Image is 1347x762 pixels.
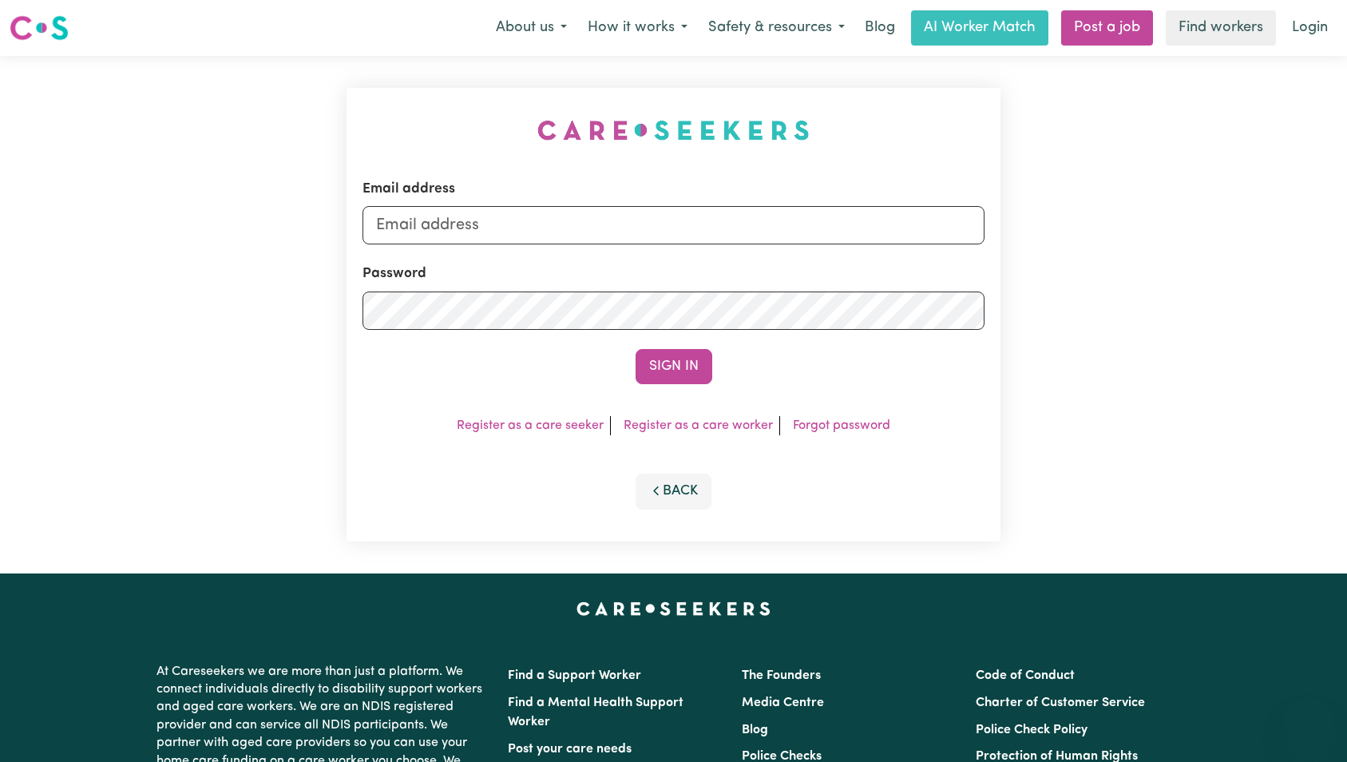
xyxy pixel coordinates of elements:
a: Register as a care worker [624,419,773,432]
a: Find workers [1166,10,1276,46]
button: Safety & resources [698,11,855,45]
a: Code of Conduct [976,669,1075,682]
label: Email address [363,179,455,200]
a: Post a job [1061,10,1153,46]
a: Login [1282,10,1337,46]
a: Register as a care seeker [457,419,604,432]
a: Post your care needs [508,743,632,756]
a: AI Worker Match [911,10,1048,46]
a: Police Check Policy [976,724,1088,736]
button: Back [636,474,712,509]
a: Find a Support Worker [508,669,641,682]
a: Careseekers logo [10,10,69,46]
input: Email address [363,206,985,244]
button: How it works [577,11,698,45]
a: Media Centre [742,697,824,709]
button: About us [485,11,577,45]
label: Password [363,264,426,284]
a: Blog [855,10,905,46]
img: Careseekers logo [10,14,69,42]
button: Sign In [636,349,712,384]
iframe: Button to launch messaging window [1283,698,1334,749]
a: Charter of Customer Service [976,697,1145,709]
a: Blog [742,724,768,736]
a: Careseekers home page [576,602,771,615]
a: The Founders [742,669,821,682]
a: Find a Mental Health Support Worker [508,697,683,728]
a: Forgot password [793,419,890,432]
